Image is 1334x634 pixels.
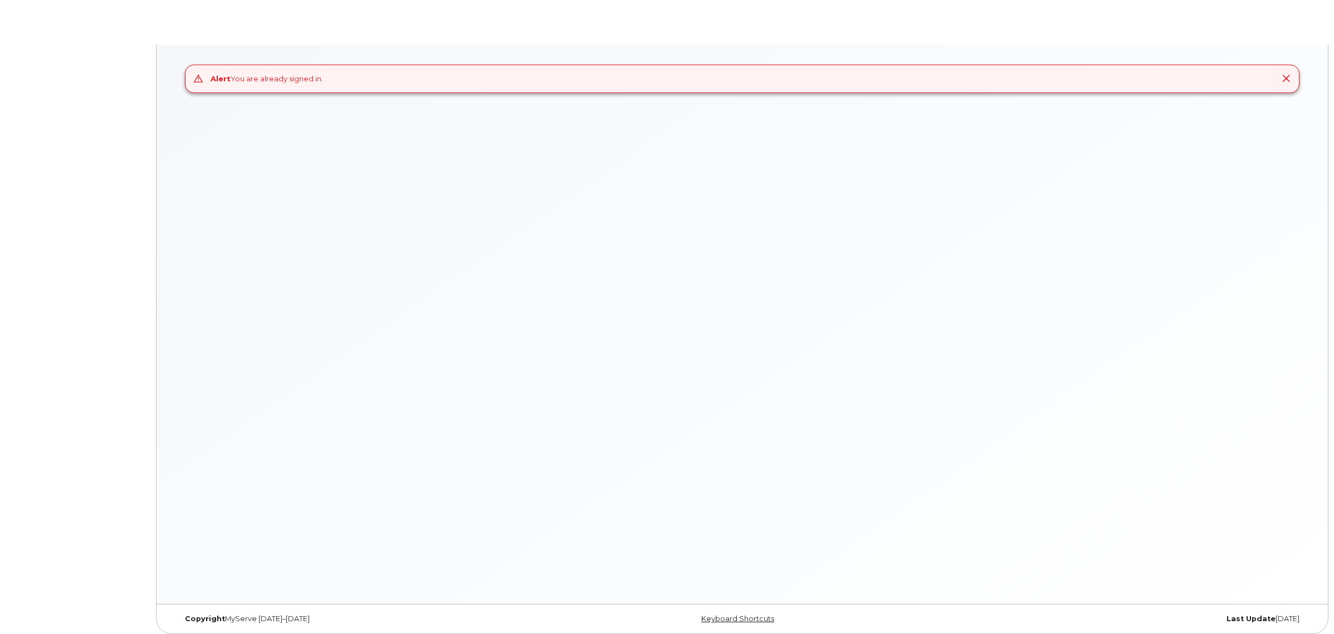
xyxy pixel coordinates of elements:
strong: Last Update [1227,615,1276,623]
strong: Copyright [185,615,225,623]
div: MyServe [DATE]–[DATE] [177,615,554,623]
a: Keyboard Shortcuts [701,615,774,623]
div: [DATE] [931,615,1308,623]
strong: Alert [211,74,231,83]
div: You are already signed in. [211,74,323,84]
